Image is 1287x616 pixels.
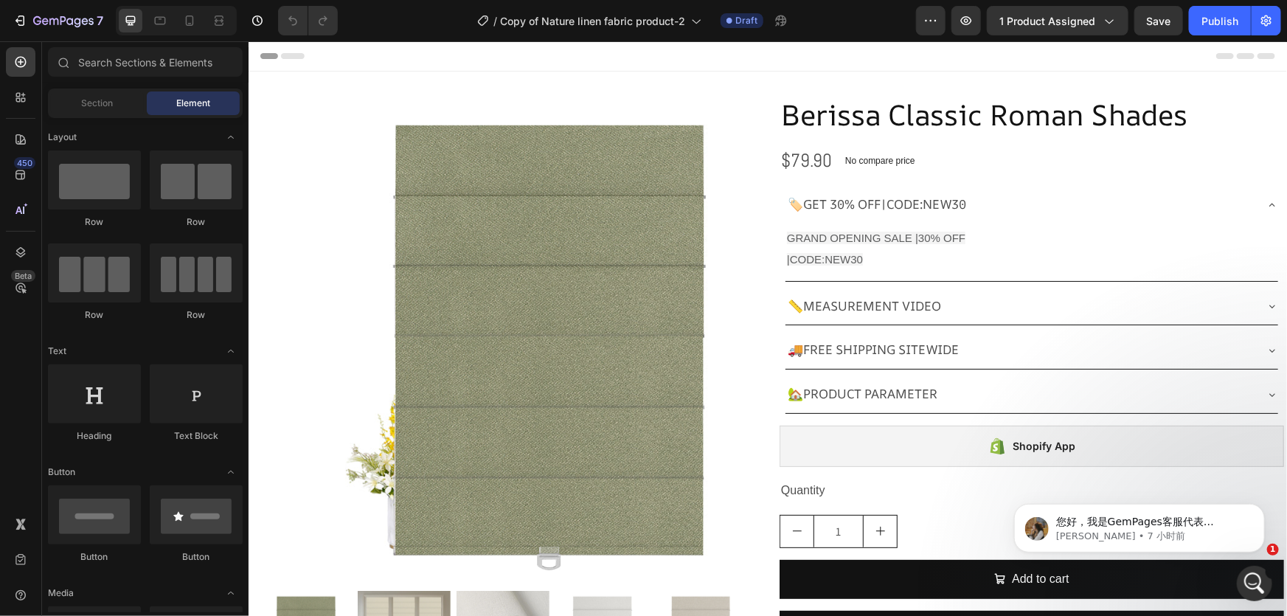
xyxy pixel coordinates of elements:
[538,190,717,203] span: GRAND OPENING SALE |30% OFF
[48,429,141,443] div: Heading
[48,215,141,229] div: Row
[1189,6,1251,35] button: Publish
[1267,544,1279,556] span: 1
[538,212,614,224] span: |CODE:NEW30
[735,14,757,27] span: Draft
[48,550,141,564] div: Button
[48,586,74,600] span: Media
[219,125,243,149] span: Toggle open
[532,474,565,506] button: decrement
[1201,13,1238,29] div: Publish
[500,13,685,29] span: Copy of Nature linen fabric product-2
[764,396,827,414] div: Shopify App
[278,6,338,35] div: Undo/Redo
[539,344,689,361] span: 🏡PRODUCT PARAMETER
[539,154,718,171] span: 🏷️GET 30% OFF|CODE:NEW30
[6,6,110,35] button: 7
[987,6,1128,35] button: 1 product assigned
[539,256,693,273] span: 📏MEASUREMENT VIDEO
[531,437,1036,462] div: Quantity
[82,97,114,110] span: Section
[150,215,243,229] div: Row
[1147,15,1171,27] span: Save
[150,429,243,443] div: Text Block
[97,12,103,30] p: 7
[249,41,1287,616] iframe: Design area
[219,339,243,363] span: Toggle open
[992,411,1287,576] iframe: Intercom notifications 消息
[597,115,667,124] p: No compare price
[150,550,243,564] div: Button
[531,54,1036,94] h2: Berissa Classic Roman Shades
[1134,6,1183,35] button: Save
[763,527,820,549] div: Add to cart
[48,47,243,77] input: Search Sections & Elements
[531,570,1036,609] button: Buy it now
[565,474,615,506] input: quantity
[539,300,710,316] span: 🚚FREE SHIPPING SITEWIDE
[531,106,585,134] div: $79.90
[48,308,141,322] div: Row
[493,13,497,29] span: /
[1237,566,1272,601] iframe: Intercom live chat
[150,308,243,322] div: Row
[11,270,35,282] div: Beta
[219,581,243,605] span: Toggle open
[219,460,243,484] span: Toggle open
[615,474,648,506] button: increment
[48,466,75,479] span: Button
[14,157,35,169] div: 450
[176,97,210,110] span: Element
[531,519,1036,558] button: Add to cart
[999,13,1095,29] span: 1 product assigned
[48,345,66,358] span: Text
[48,131,77,144] span: Layout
